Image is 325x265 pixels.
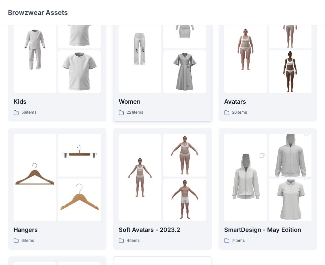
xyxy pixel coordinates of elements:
img: folder 1 [119,28,161,71]
img: folder 3 [58,50,101,93]
img: folder 1 [224,28,267,71]
img: folder 2 [163,6,206,48]
img: folder 3 [269,168,311,232]
img: folder 1 [119,156,161,199]
p: Soft Avatars - 2023.2 [119,225,206,235]
p: 7 items [232,237,245,244]
p: 26 items [232,109,247,116]
a: folder 1folder 2folder 3Hangers6items [8,128,106,250]
img: folder 1 [14,156,56,199]
img: folder 3 [269,50,311,93]
p: Avatars [224,97,311,106]
p: 4 items [127,237,140,244]
img: folder 2 [58,6,101,48]
p: Browzwear Assets [8,8,68,17]
a: folder 1folder 2folder 3Soft Avatars - 2023.24items [113,128,212,250]
img: folder 3 [163,50,206,93]
img: folder 2 [163,134,206,177]
p: 59 items [21,109,36,116]
p: 221 items [127,109,143,116]
p: 6 items [21,237,34,244]
img: folder 3 [58,179,101,221]
img: folder 1 [14,28,56,71]
p: SmartDesign - May Edition [224,225,311,235]
img: folder 2 [58,134,101,177]
p: Hangers [14,225,101,235]
img: folder 1 [224,145,267,210]
p: Kids [14,97,101,106]
img: folder 2 [269,6,311,48]
p: Women [119,97,206,106]
img: folder 2 [269,123,311,187]
a: folder 1folder 2folder 3SmartDesign - May Edition7items [219,128,317,250]
img: folder 3 [163,179,206,221]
